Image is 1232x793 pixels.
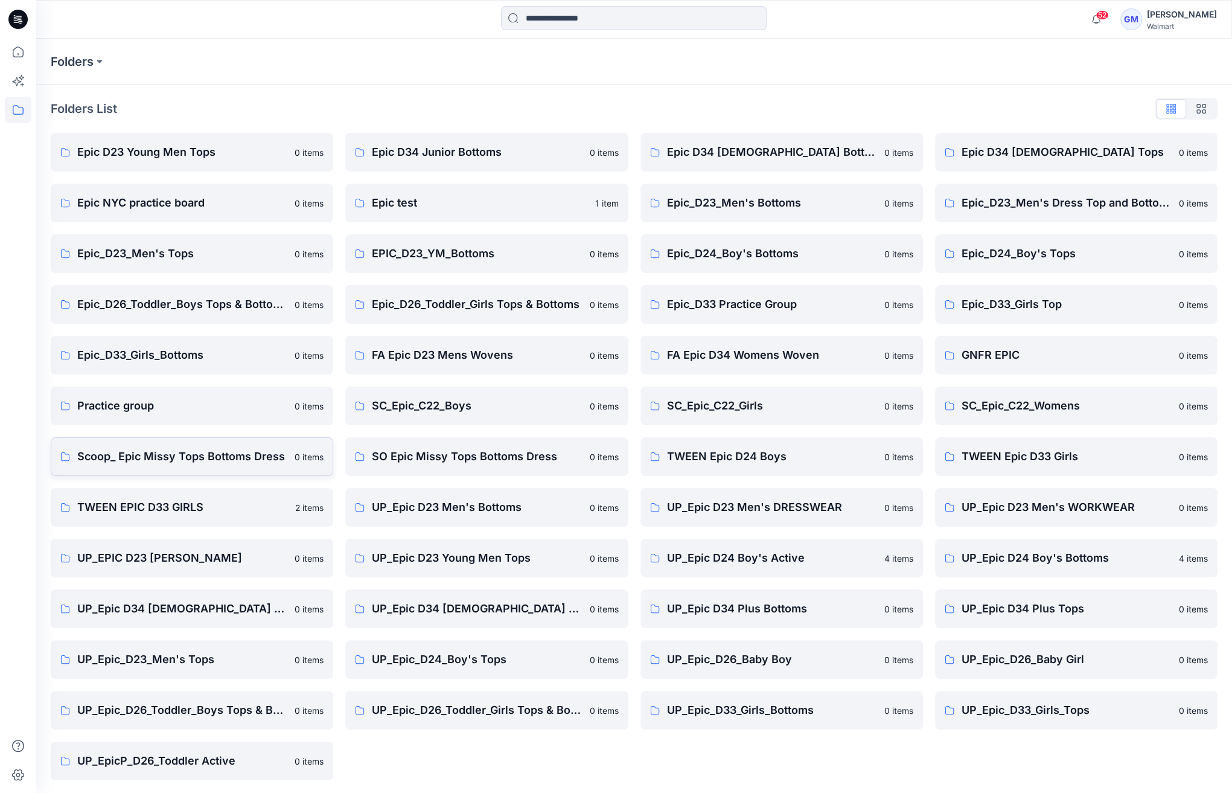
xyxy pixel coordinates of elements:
[884,197,913,210] p: 0 items
[295,501,324,514] p: 2 items
[962,550,1172,567] p: UP_Epic D24 Boy's Bottoms
[345,184,628,222] a: Epic test1 item
[667,600,877,617] p: UP_Epic D34 Plus Bottoms
[51,589,333,628] a: UP_Epic D34 [DEMOGRAPHIC_DATA] Bottoms0 items
[640,336,923,374] a: FA Epic D34 Womens Woven0 items
[1179,248,1208,260] p: 0 items
[51,133,333,172] a: Epic D23 Young Men Tops0 items
[962,499,1172,516] p: UP_Epic D23 Men's WORKWEAR
[295,197,324,210] p: 0 items
[372,194,587,211] p: Epic test
[51,234,333,273] a: Epic_D23_Men's Tops0 items
[935,387,1218,425] a: SC_Epic_C22_Womens0 items
[884,349,913,362] p: 0 items
[77,753,287,769] p: UP_EpicP_D26_Toddler Active
[962,651,1172,668] p: UP_Epic_D26_Baby Girl
[884,603,913,615] p: 0 items
[590,704,619,717] p: 0 items
[1147,7,1217,22] div: [PERSON_NAME]
[590,400,619,413] p: 0 items
[884,704,913,717] p: 0 items
[962,600,1172,617] p: UP_Epic D34 Plus Tops
[345,640,628,679] a: UP_Epic_D24_Boy's Tops0 items
[667,194,877,211] p: Epic_D23_Men's Bottoms
[962,194,1172,211] p: Epic_D23_Men's Dress Top and Bottoms
[962,347,1172,364] p: GNFR EPIC
[962,245,1172,262] p: Epic_D24_Boy's Tops
[77,296,287,313] p: Epic_D26_Toddler_Boys Tops & Bottoms
[1179,400,1208,413] p: 0 items
[884,248,913,260] p: 0 items
[667,245,877,262] p: Epic_D24_Boy's Bottoms
[640,437,923,476] a: TWEEN Epic D24 Boys0 items
[372,600,582,617] p: UP_Epic D34 [DEMOGRAPHIC_DATA] Top
[295,653,324,666] p: 0 items
[345,488,628,527] a: UP_Epic D23 Men's Bottoms0 items
[77,245,287,262] p: Epic_D23_Men's Tops
[1179,501,1208,514] p: 0 items
[640,691,923,730] a: UP_Epic_D33_Girls_Bottoms0 items
[935,437,1218,476] a: TWEEN Epic D33 Girls0 items
[667,448,877,465] p: TWEEN Epic D24 Boys
[51,387,333,425] a: Practice group0 items
[51,640,333,679] a: UP_Epic_D23_Men's Tops0 items
[667,702,877,719] p: UP_Epic_D33_Girls_Bottoms
[640,285,923,324] a: Epic_D33 Practice Group0 items
[372,397,582,414] p: SC_Epic_C22_Boys
[372,144,582,161] p: Epic D34 Junior Bottoms
[935,133,1218,172] a: Epic D34 [DEMOGRAPHIC_DATA] Tops0 items
[295,248,324,260] p: 0 items
[640,387,923,425] a: SC_Epic_C22_Girls0 items
[77,448,287,465] p: Scoop_ Epic Missy Tops Bottoms Dress
[590,552,619,565] p: 0 items
[962,397,1172,414] p: SC_Epic_C22_Womens
[1179,451,1208,463] p: 0 items
[935,691,1218,730] a: UP_Epic_D33_Girls_Tops0 items
[345,285,628,324] a: Epic_D26_Toddler_Girls Tops & Bottoms0 items
[590,298,619,311] p: 0 items
[345,336,628,374] a: FA Epic D23 Mens Wovens0 items
[295,146,324,159] p: 0 items
[667,651,877,668] p: UP_Epic_D26_Baby Boy
[1179,704,1208,717] p: 0 items
[295,451,324,463] p: 0 items
[595,197,619,210] p: 1 item
[962,296,1172,313] p: Epic_D33_Girls Top
[345,234,628,273] a: EPIC_D23_YM_Bottoms0 items
[962,448,1172,465] p: TWEEN Epic D33 Girls
[935,234,1218,273] a: Epic_D24_Boy's Tops0 items
[640,184,923,222] a: Epic_D23_Men's Bottoms0 items
[935,640,1218,679] a: UP_Epic_D26_Baby Girl0 items
[590,248,619,260] p: 0 items
[51,53,94,70] a: Folders
[345,387,628,425] a: SC_Epic_C22_Boys0 items
[77,499,288,516] p: TWEEN EPIC D33 GIRLS
[590,603,619,615] p: 0 items
[345,133,628,172] a: Epic D34 Junior Bottoms0 items
[295,603,324,615] p: 0 items
[884,653,913,666] p: 0 items
[590,653,619,666] p: 0 items
[640,488,923,527] a: UP_Epic D23 Men's DRESSWEAR0 items
[372,651,582,668] p: UP_Epic_D24_Boy's Tops
[935,488,1218,527] a: UP_Epic D23 Men's WORKWEAR0 items
[77,600,287,617] p: UP_Epic D34 [DEMOGRAPHIC_DATA] Bottoms
[640,640,923,679] a: UP_Epic_D26_Baby Boy0 items
[1179,552,1208,565] p: 4 items
[590,146,619,159] p: 0 items
[295,298,324,311] p: 0 items
[667,296,877,313] p: Epic_D33 Practice Group
[1147,22,1217,31] div: Walmart
[884,146,913,159] p: 0 items
[295,349,324,362] p: 0 items
[884,451,913,463] p: 0 items
[51,100,117,118] p: Folders List
[884,501,913,514] p: 0 items
[51,437,333,476] a: Scoop_ Epic Missy Tops Bottoms Dress0 items
[1179,197,1208,210] p: 0 items
[884,298,913,311] p: 0 items
[372,448,582,465] p: SO Epic Missy Tops Bottoms Dress
[667,550,877,567] p: UP_Epic D24 Boy's Active
[77,651,287,668] p: UP_Epic_D23_Men's Tops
